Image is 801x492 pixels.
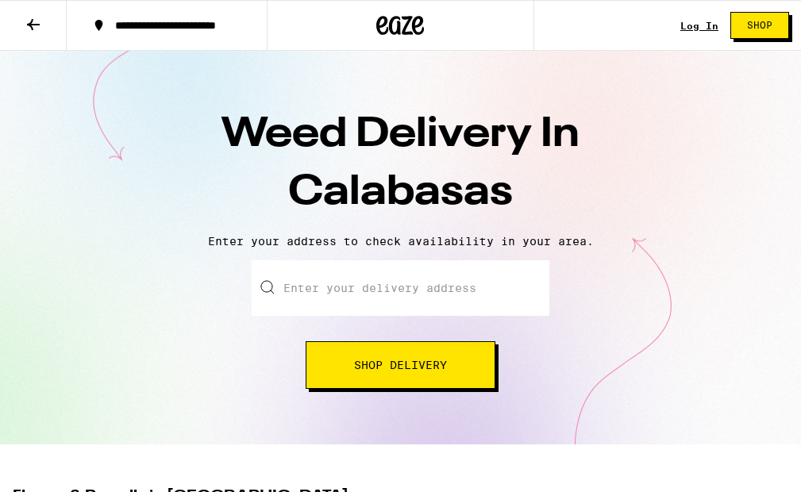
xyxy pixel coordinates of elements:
a: Log In [680,21,718,31]
span: Calabasas [288,172,513,213]
h1: Weed Delivery In [123,106,679,222]
button: Shop [730,12,789,39]
a: Shop [718,12,801,39]
button: Shop Delivery [306,341,495,389]
span: Shop [747,21,772,30]
p: Enter your address to check availability in your area. [16,235,785,248]
input: Enter your delivery address [252,260,549,316]
span: Shop Delivery [354,359,447,371]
